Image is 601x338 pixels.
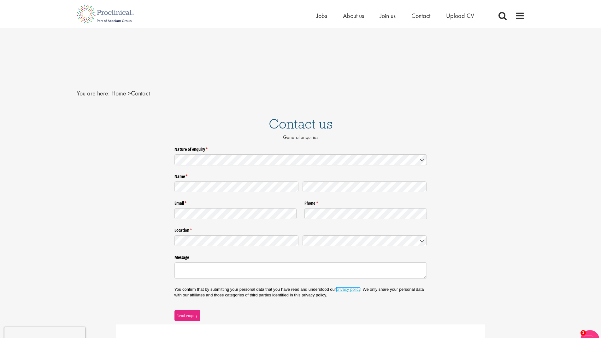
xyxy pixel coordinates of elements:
span: > [128,89,131,97]
a: breadcrumb link to Home [111,89,126,97]
a: Join us [380,12,396,20]
label: Message [174,252,427,261]
a: privacy policy [336,287,360,292]
input: State / Province / Region [174,235,299,246]
span: Send enquiry [177,312,197,319]
span: Contact [111,89,150,97]
input: Last [303,181,427,192]
span: 1 [580,330,586,335]
button: Send enquiry [174,310,200,321]
a: Jobs [316,12,327,20]
legend: Name [174,171,427,179]
input: First [174,181,299,192]
legend: Location [174,225,427,233]
p: You confirm that by submitting your personal data that you have read and understood our . We only... [174,287,427,298]
label: Phone [304,198,427,206]
span: You are here: [77,89,110,97]
label: Nature of enquiry [174,144,427,152]
a: Upload CV [446,12,474,20]
a: Contact [411,12,430,20]
a: About us [343,12,364,20]
label: Email [174,198,297,206]
input: Country [303,235,427,246]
